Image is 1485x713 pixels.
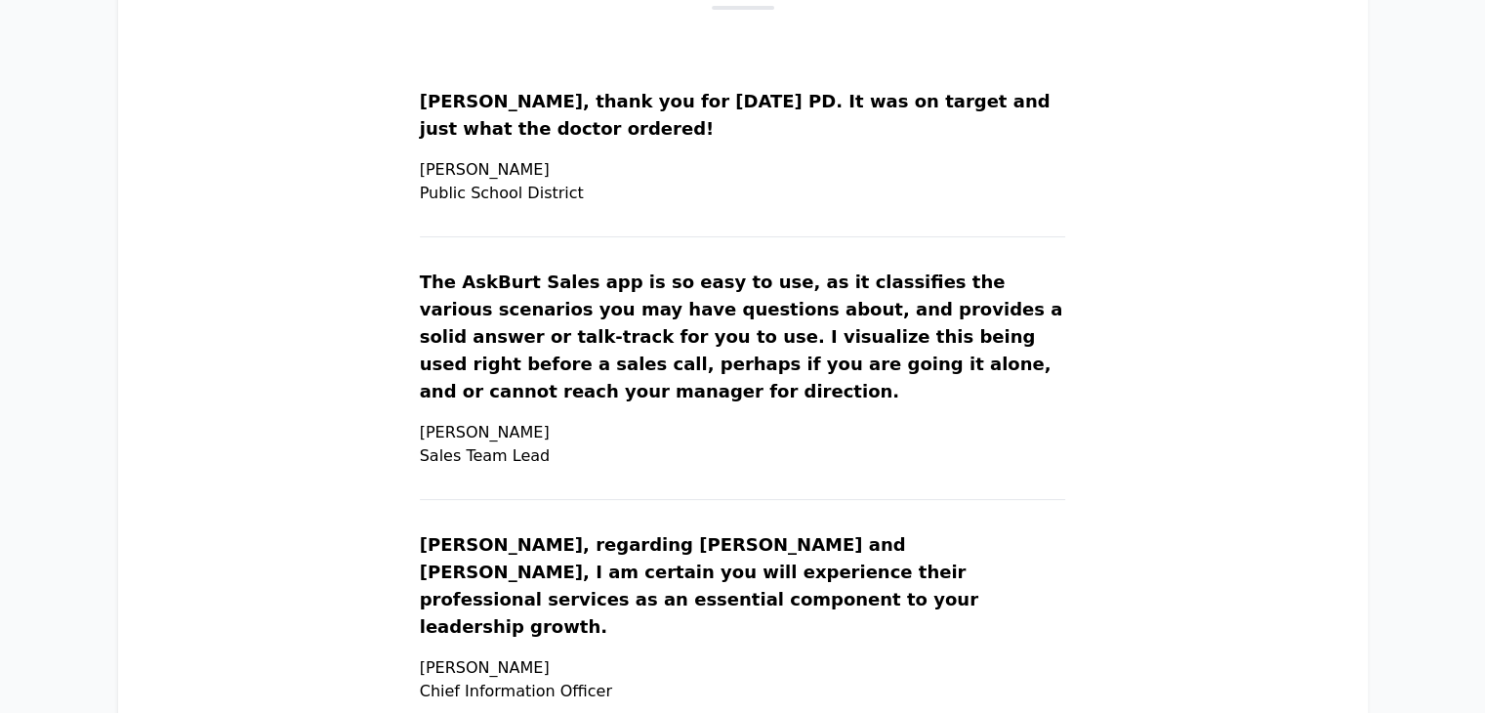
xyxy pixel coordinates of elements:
p: [PERSON_NAME], regarding [PERSON_NAME] and [PERSON_NAME], I am certain you will experience their ... [420,531,1066,656]
p: [PERSON_NAME], thank you for [DATE] PD. It was on target and just what the doctor ordered! [420,88,1066,158]
p: [PERSON_NAME] Public School District [420,158,1066,205]
p: [PERSON_NAME] Sales Team Lead [420,421,1066,468]
p: The AskBurt Sales app is so easy to use, as it classifies the various scenarios you may have ques... [420,269,1066,421]
p: [PERSON_NAME] Chief Information Officer [420,656,1066,703]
